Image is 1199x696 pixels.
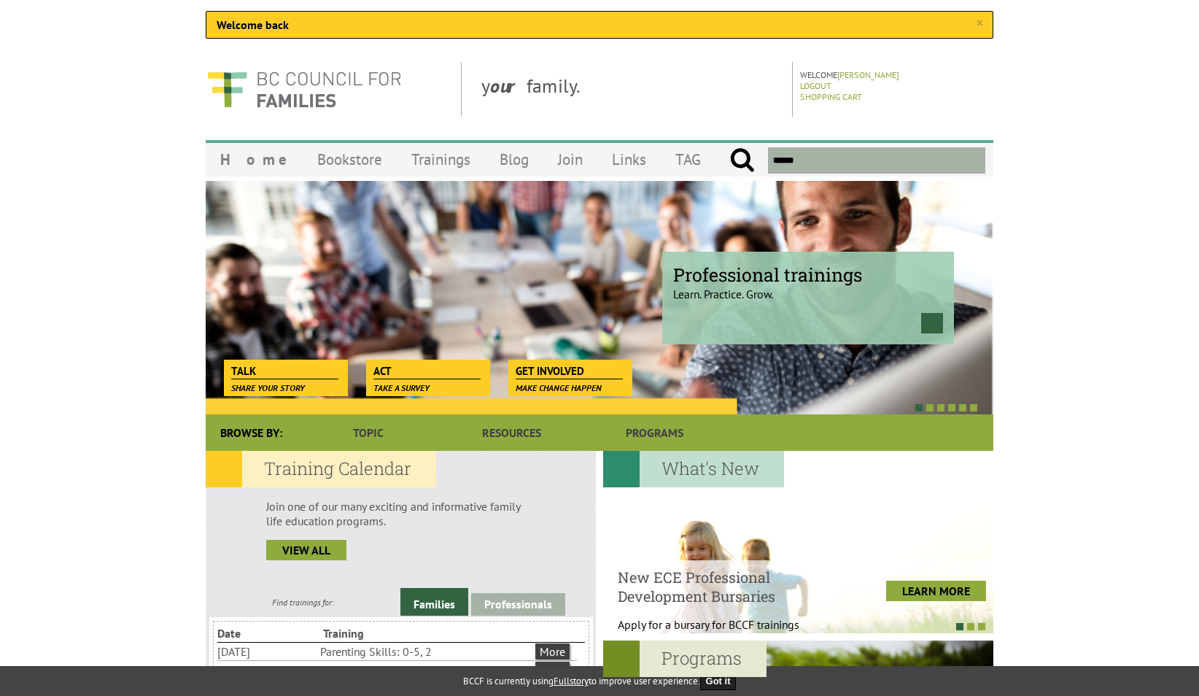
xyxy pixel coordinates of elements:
img: BC Council for FAMILIES [206,62,403,117]
h2: What's New [603,451,784,487]
span: Make change happen [516,382,602,393]
a: Fullstory [554,675,589,687]
p: Welcome [800,69,989,80]
span: Get Involved [516,363,623,379]
a: Professionals [471,593,565,616]
a: Trainings [397,142,485,177]
a: Shopping Cart [800,91,862,102]
a: Blog [485,142,543,177]
div: Browse By: [206,414,297,451]
span: Act [373,363,481,379]
a: Get Involved Make change happen [508,360,630,380]
p: Apply for a bursary for BCCF trainings West... [618,617,836,646]
h4: New ECE Professional Development Bursaries [618,568,836,606]
span: Talk [231,363,338,379]
div: y family. [470,62,793,117]
a: More [535,662,570,678]
input: Submit [729,147,755,174]
button: Got it [700,672,737,690]
a: Talk Share your story [224,360,346,380]
a: Links [597,142,661,177]
a: [PERSON_NAME] [837,69,899,80]
a: LEARN MORE [886,581,986,601]
li: [DATE] [217,643,317,660]
a: view all [266,540,346,560]
a: TAG [661,142,715,177]
li: [DATE] [217,661,317,678]
a: Bookstore [303,142,397,177]
a: Resources [440,414,583,451]
a: Topic [297,414,440,451]
strong: our [490,74,527,98]
a: Families [400,588,468,616]
a: Act Take a survey [366,360,488,380]
h2: Programs [603,641,767,677]
li: Training [323,625,426,642]
li: Date [217,625,320,642]
p: Join one of our many exciting and informative family life education programs. [266,499,535,528]
div: Welcome back [206,11,993,39]
a: × [976,16,982,31]
span: Take a survey [373,382,430,393]
div: Find trainings for: [206,597,400,608]
p: Learn. Practice. Grow. [673,274,943,301]
span: Professional trainings [673,263,943,287]
a: More [535,643,570,660]
a: Home [206,142,303,177]
h2: Training Calendar [206,451,436,487]
a: Programs [583,414,726,451]
li: Parenting Skills: 13-18 [320,661,532,678]
a: Join [543,142,597,177]
a: Logout [800,80,831,91]
li: Parenting Skills: 0-5, 2 [320,643,532,660]
span: Share your story [231,382,305,393]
